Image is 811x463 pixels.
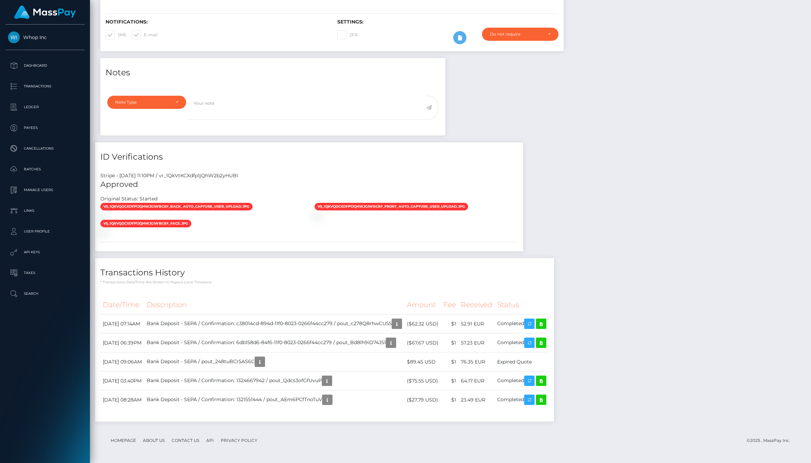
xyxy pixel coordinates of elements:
td: Bank Deposit - SEPA / Confirmation: 1324667942 / pout_Qdcs3ofGfUvuP [144,371,404,390]
a: Transactions [5,78,85,95]
a: Dashboard [5,57,85,74]
a: Links [5,202,85,219]
span: vs_1QkVqoCXdfp1jQhWJGiWbc8F_back_auto_capture_user_upload.jpg [100,203,253,210]
td: ($67.67 USD) [404,333,441,352]
a: Cancellations [5,140,85,157]
img: vr_1QkVtKCXdfp1jQhW2b2yHUBIfile_1QkVtCCXdfp1jQhWMDJG3Xv9 [100,230,106,236]
td: Completed [495,371,549,390]
td: ($27.79 USD) [404,390,441,409]
h7: Original Status: Started [100,196,157,202]
a: Payees [5,119,85,136]
a: Taxes [5,264,85,282]
label: E-mail [132,30,157,39]
th: Date/Time [100,295,144,314]
td: Bank Deposit - SEPA / Confirmation: 6db158d6-84f6-11f0-8023-0266f44cc279 / pout_Bd8lh9iD74J51 [144,333,404,352]
label: SMS [106,30,126,39]
p: * Transactions date/time are shown in payee's local timezone [100,280,549,285]
p: Payees [8,123,82,133]
td: Completed [495,333,549,352]
button: Do not require [482,28,558,41]
a: User Profile [5,223,85,240]
p: Batches [8,164,82,174]
label: 2FA [337,30,358,39]
a: Privacy Policy [218,435,260,446]
td: 52.91 EUR [458,314,495,333]
td: $1 [441,390,458,409]
td: $1 [441,333,458,352]
a: About Us [140,435,167,446]
span: Whop Inc [5,34,85,40]
p: Dashboard [8,60,82,71]
h4: Notes [106,67,440,79]
td: $89.45 USD [404,352,441,371]
a: Search [5,285,85,302]
p: Taxes [8,268,82,278]
p: Transactions [8,81,82,92]
p: Cancellations [8,143,82,154]
h4: ID Verifications [100,151,518,163]
p: Ledger [8,102,82,112]
div: Do not require [490,31,543,37]
td: [DATE] 09:06AM [100,352,144,371]
img: vr_1QkVtKCXdfp1jQhW2b2yHUBIfile_1QkVstCXdfp1jQhWN2BzZT64 [100,213,106,219]
td: 76.35 EUR [458,352,495,371]
td: $1 [441,352,458,371]
p: Search [8,289,82,299]
td: [DATE] 06:39PM [100,333,144,352]
h6: Notifications: [106,19,327,25]
h6: Settings: [337,19,559,25]
td: 57.23 EUR [458,333,495,352]
img: vr_1QkVtKCXdfp1jQhW2b2yHUBIfile_1QkVseCXdfp1jQhW0ZNFP39O [315,213,320,219]
img: Whop Inc [8,31,20,43]
a: Homepage [108,435,139,446]
th: Description [144,295,404,314]
p: User Profile [8,226,82,237]
button: Note Type [107,96,186,109]
td: Completed [495,314,549,333]
a: API [203,435,217,446]
td: Bank Deposit - SEPA / pout_248tuBCr5AS6C [144,352,404,371]
td: [DATE] 03:40PM [100,371,144,390]
p: Links [8,206,82,216]
td: Bank Deposit - SEPA / Confirmation: c38014cd-894d-11f0-8023-0266f44cc279 / pout_c278Q8rhwCU55 [144,314,404,333]
div: Stripe - [DATE] 11:10PM / vr_1QkVtKCXdfp1jQhW2b2yHUBI [95,172,523,179]
td: 23.49 EUR [458,390,495,409]
a: API Keys [5,244,85,261]
a: Ledger [5,98,85,116]
td: $1 [441,314,458,333]
td: ($62.32 USD) [404,314,441,333]
th: Received [458,295,495,314]
th: Amount [404,295,441,314]
span: vs_1QkVqoCXdfp1jQhWJGiWbc8F_front_auto_capture_user_upload.jpg [315,203,468,210]
div: Note Type [115,100,170,105]
div: © 2025 , MassPay Inc. [747,437,795,444]
span: vs_1QkVqoCXdfp1jQhWJGiWbc8F_face.jpg [100,220,191,227]
td: Completed [495,390,549,409]
a: Batches [5,161,85,178]
td: ($75.55 USD) [404,371,441,390]
th: Fee [441,295,458,314]
p: API Keys [8,247,82,257]
a: Contact Us [169,435,202,446]
img: MassPay Logo [14,6,76,19]
a: Manage Users [5,181,85,199]
th: Status [495,295,549,314]
td: $1 [441,371,458,390]
td: [DATE] 08:28AM [100,390,144,409]
p: Manage Users [8,185,82,195]
h4: Transactions History [100,267,549,279]
td: Expired Quote [495,352,549,371]
td: Bank Deposit - SEPA / Confirmation: 1321551444 / pout_AEm6PCfTnoTuV [144,390,404,409]
td: 64.17 EUR [458,371,495,390]
td: [DATE] 07:14AM [100,314,144,333]
h5: Approved [100,179,518,190]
